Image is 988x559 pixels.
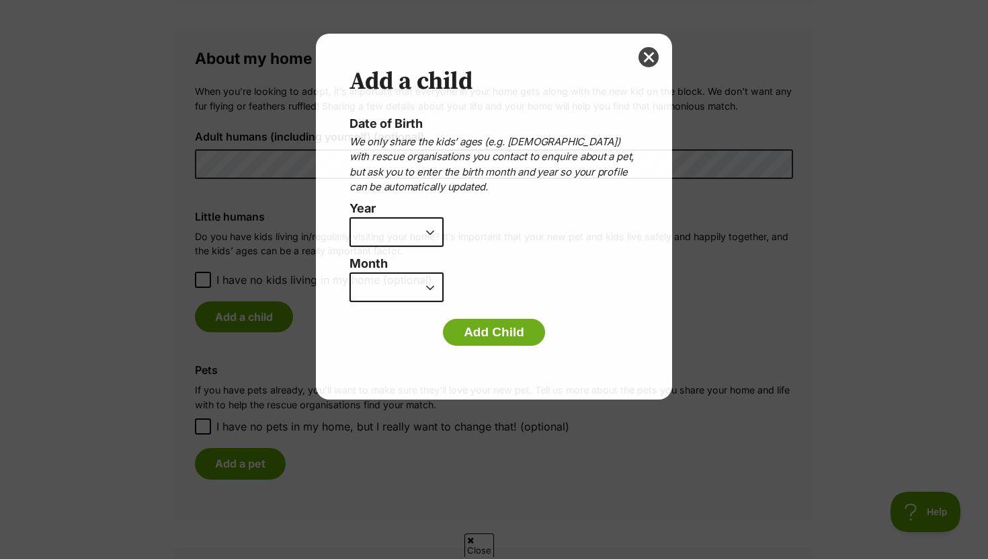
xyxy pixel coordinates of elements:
[349,202,632,216] label: Year
[349,257,639,271] label: Month
[443,319,545,346] button: Add Child
[349,67,639,97] h2: Add a child
[349,116,423,131] label: Date of Birth
[349,135,639,195] p: We only share the kids’ ages (e.g. [DEMOGRAPHIC_DATA]) with rescue organisations you contact to e...
[639,47,659,67] button: close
